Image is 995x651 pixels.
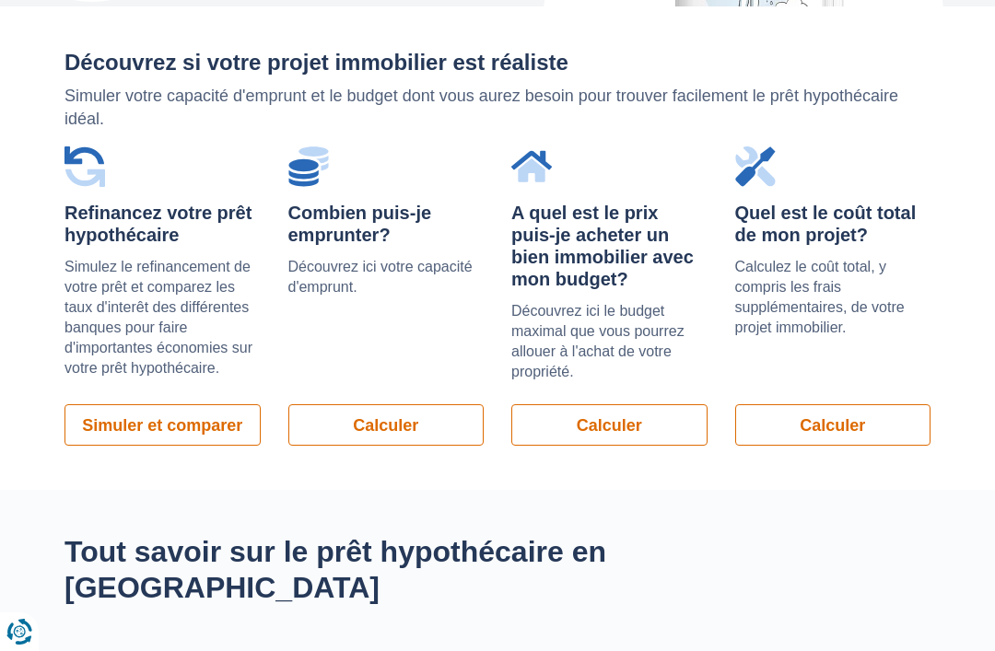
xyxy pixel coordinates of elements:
div: A quel est le prix puis-je acheter un bien immobilier avec mon budget? [511,202,708,290]
img: A quel est le prix puis-je acheter un bien immobilier avec mon budget? [511,146,552,187]
div: Refinancez votre prêt hypothécaire [64,202,261,246]
h2: Tout savoir sur le prêt hypothécaire en [GEOGRAPHIC_DATA] [64,534,633,605]
div: Combien puis-je emprunter? [288,202,485,246]
p: Découvrez ici votre capacité d'emprunt. [288,257,485,297]
img: Combien puis-je emprunter? [288,146,329,187]
p: Simulez le refinancement de votre prêt et comparez les taux d'interêt des différentes banques pou... [64,257,261,378]
a: Calculer [511,404,708,446]
p: Simuler votre capacité d'emprunt et le budget dont vous aurez besoin pour trouver facilement le p... [64,85,931,132]
p: Découvrez ici le budget maximal que vous pourrez allouer à l'achat de votre propriété. [511,301,708,382]
a: Simuler et comparer [64,404,261,446]
a: Calculer [288,404,485,446]
img: Quel est le coût total de mon projet? [735,146,776,187]
p: Calculez le coût total, y compris les frais supplémentaires, de votre projet immobilier. [735,257,931,338]
h2: Découvrez si votre projet immobilier est réaliste [64,51,931,75]
img: Refinancez votre prêt hypothécaire [64,146,105,187]
div: Quel est le coût total de mon projet? [735,202,931,246]
a: Calculer [735,404,931,446]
